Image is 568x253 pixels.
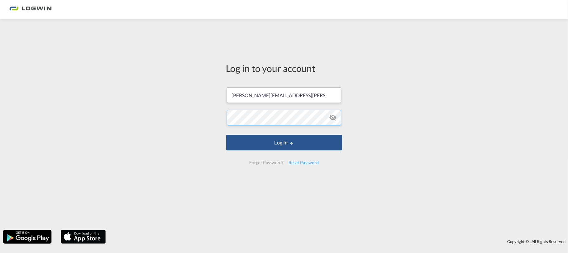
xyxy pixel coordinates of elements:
div: Log in to your account [226,62,342,75]
img: 2761ae10d95411efa20a1f5e0282d2d7.png [9,3,51,17]
div: Forgot Password? [247,157,286,168]
input: Enter email/phone number [227,87,341,103]
button: LOGIN [226,135,342,150]
div: Copyright © . All Rights Reserved [109,236,568,247]
img: google.png [2,229,52,244]
div: Reset Password [286,157,321,168]
md-icon: icon-eye-off [329,114,337,121]
img: apple.png [60,229,106,244]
